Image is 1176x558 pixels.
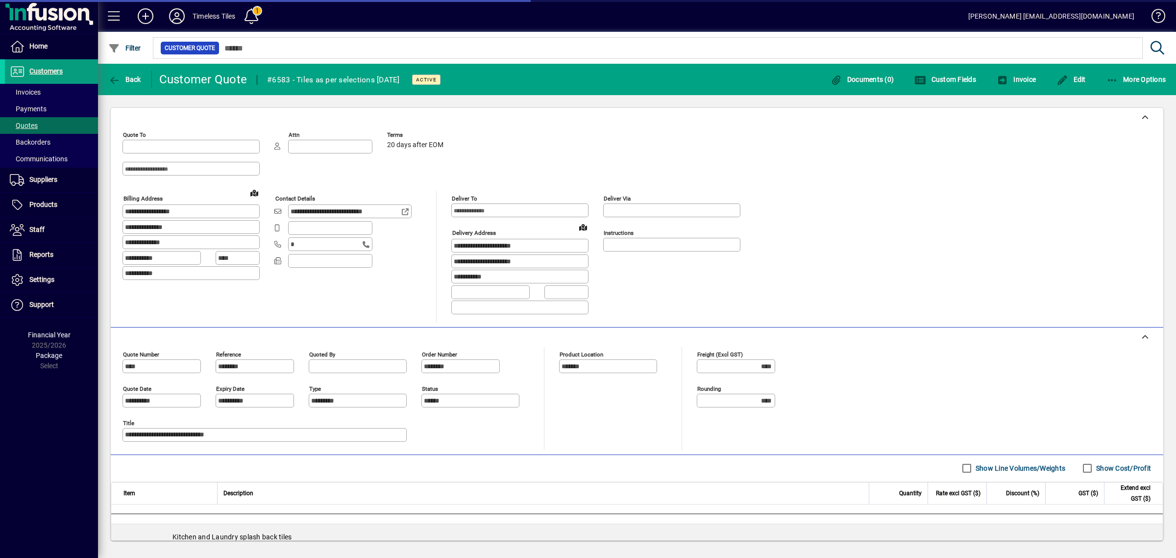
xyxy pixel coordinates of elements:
a: View on map [246,185,262,201]
mat-label: Reference [216,351,241,357]
mat-label: Rounding [697,385,721,392]
span: Back [108,76,141,83]
mat-label: Quote To [123,131,146,138]
button: Filter [106,39,144,57]
span: Discount (%) [1006,488,1039,499]
span: Custom Fields [914,76,976,83]
span: Terms [387,132,446,138]
mat-label: Freight (excl GST) [697,351,743,357]
a: Staff [5,218,98,242]
button: Documents (0) [828,71,896,88]
a: Backorders [5,134,98,151]
span: Staff [29,226,45,233]
span: Communications [10,155,68,163]
span: Filter [108,44,141,52]
mat-label: Expiry date [216,385,245,392]
a: Products [5,193,98,217]
button: Custom Fields [912,71,979,88]
span: Reports [29,251,53,258]
button: Add [130,7,161,25]
button: Back [106,71,144,88]
a: Quotes [5,117,98,134]
button: Edit [1054,71,1088,88]
span: Home [29,42,48,50]
span: Item [123,488,135,499]
span: Customers [29,67,63,75]
span: Edit [1056,76,1086,83]
a: View on map [575,219,591,235]
div: Kitchen and Laundry splash back tiles [111,524,1163,550]
a: Settings [5,268,98,292]
span: Support [29,301,54,308]
button: More Options [1104,71,1169,88]
label: Show Cost/Profit [1094,463,1151,473]
span: Suppliers [29,176,57,183]
a: Reports [5,243,98,267]
a: Communications [5,151,98,167]
span: 20 days after EOM [387,141,443,149]
mat-label: Deliver via [604,195,631,202]
span: Extend excl GST ($) [1110,482,1151,504]
mat-label: Order number [422,351,457,357]
mat-label: Product location [560,351,603,357]
a: Home [5,34,98,59]
span: Invoices [10,88,41,96]
div: Timeless Tiles [193,8,235,24]
a: Payments [5,101,98,117]
span: Package [36,352,62,359]
span: Products [29,201,57,208]
span: Description [223,488,253,499]
mat-label: Type [309,385,321,392]
a: Knowledge Base [1144,2,1164,34]
span: Invoice [997,76,1036,83]
span: Customer Quote [165,43,215,53]
mat-label: Instructions [604,229,634,236]
button: Invoice [994,71,1038,88]
div: #6583 - Tiles as per selections [DATE] [267,72,400,88]
mat-label: Quote number [123,351,159,357]
div: Customer Quote [159,72,247,87]
span: Quotes [10,122,38,129]
mat-label: Quoted by [309,351,335,357]
span: Payments [10,105,47,113]
a: Invoices [5,84,98,101]
mat-label: Attn [289,131,299,138]
span: Rate excl GST ($) [936,488,980,499]
span: Financial Year [28,331,71,339]
mat-label: Deliver To [452,195,477,202]
span: Backorders [10,138,50,146]
label: Show Line Volumes/Weights [974,463,1065,473]
span: Quantity [899,488,922,499]
mat-label: Quote date [123,385,151,392]
mat-label: Title [123,419,134,426]
mat-label: Status [422,385,438,392]
a: Suppliers [5,168,98,192]
span: More Options [1106,76,1166,83]
span: Settings [29,276,54,283]
span: Active [416,76,437,83]
a: Support [5,293,98,317]
span: Documents (0) [830,76,894,83]
app-page-header-button: Back [98,71,152,88]
span: GST ($) [1078,488,1098,499]
div: [PERSON_NAME] [EMAIL_ADDRESS][DOMAIN_NAME] [968,8,1134,24]
button: Profile [161,7,193,25]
